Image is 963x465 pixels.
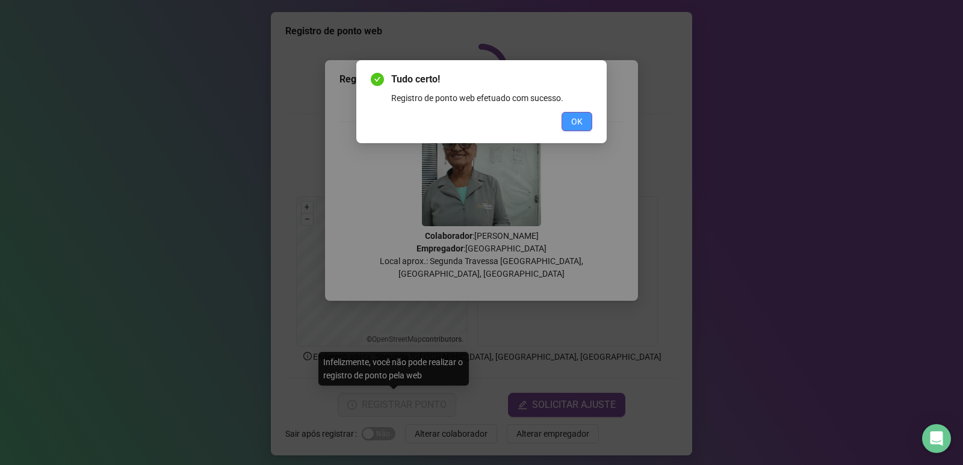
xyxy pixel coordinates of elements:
[371,73,384,86] span: check-circle
[391,91,592,105] div: Registro de ponto web efetuado com sucesso.
[391,72,592,87] span: Tudo certo!
[571,115,583,128] span: OK
[562,112,592,131] button: OK
[922,424,951,453] div: Open Intercom Messenger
